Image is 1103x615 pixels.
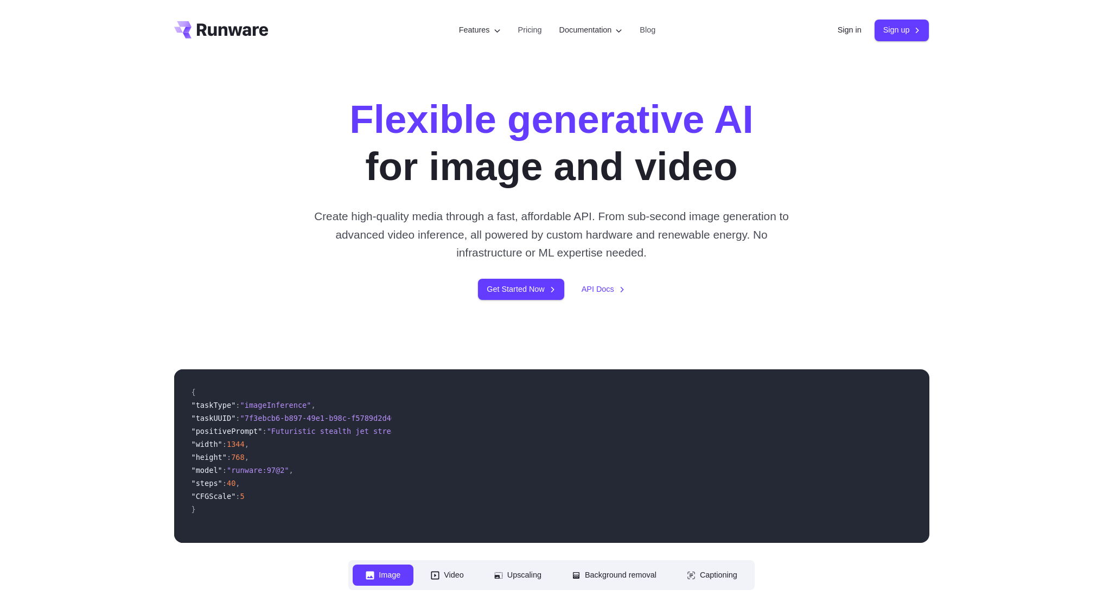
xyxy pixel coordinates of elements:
span: , [245,440,249,449]
span: : [235,414,240,422]
span: : [262,427,266,435]
span: "height" [192,453,227,462]
span: { [192,388,196,396]
span: "CFGScale" [192,492,236,501]
span: "taskUUID" [192,414,236,422]
p: Create high-quality media through a fast, affordable API. From sub-second image generation to adv... [310,207,793,261]
span: , [235,479,240,488]
h1: for image and video [349,95,753,190]
label: Features [459,24,501,36]
span: "Futuristic stealth jet streaking through a neon-lit cityscape with glowing purple exhaust" [267,427,671,435]
span: "model" [192,466,222,475]
button: Video [418,565,477,586]
span: 1344 [227,440,245,449]
span: "7f3ebcb6-b897-49e1-b98c-f5789d2d40d7" [240,414,409,422]
span: "runware:97@2" [227,466,289,475]
span: : [235,401,240,409]
button: Upscaling [481,565,554,586]
span: 40 [227,479,235,488]
span: : [222,479,227,488]
span: , [245,453,249,462]
span: , [289,466,294,475]
a: Sign up [875,20,929,41]
span: 768 [231,453,245,462]
span: : [235,492,240,501]
span: , [311,401,315,409]
button: Captioning [674,565,750,586]
span: "width" [192,440,222,449]
button: Background removal [559,565,670,586]
span: "taskType" [192,401,236,409]
span: : [222,440,227,449]
label: Documentation [559,24,623,36]
span: } [192,505,196,514]
a: Go to / [174,21,269,39]
span: 5 [240,492,245,501]
span: : [227,453,231,462]
span: "imageInference" [240,401,311,409]
strong: Flexible generative AI [349,97,753,141]
a: Blog [640,24,655,36]
button: Image [353,565,413,586]
span: "positivePrompt" [192,427,263,435]
a: Sign in [838,24,862,36]
span: : [222,466,227,475]
a: Get Started Now [478,279,564,300]
a: Pricing [518,24,542,36]
span: "steps" [192,479,222,488]
a: API Docs [582,283,625,296]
